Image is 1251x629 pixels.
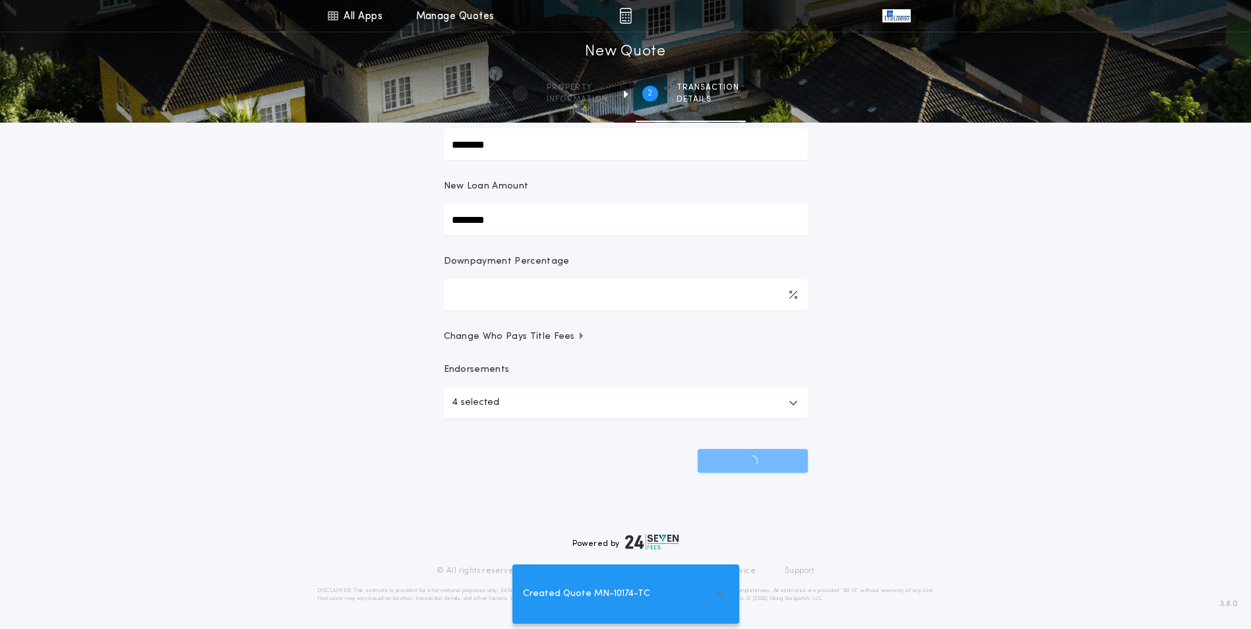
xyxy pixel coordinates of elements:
p: 4 selected [452,395,499,411]
p: Downpayment Percentage [444,255,570,268]
p: Endorsements [444,363,808,376]
img: logo [625,534,679,550]
span: information [547,94,608,105]
span: details [677,94,739,105]
img: vs-icon [882,9,910,22]
input: Downpayment Percentage [444,279,808,311]
h2: 2 [648,88,652,99]
span: Transaction [677,82,739,93]
input: New Loan Amount [444,204,808,235]
img: img [619,8,632,24]
button: 4 selected [444,387,808,419]
span: Created Quote MN-10174-TC [523,587,650,601]
span: Property [547,82,608,93]
span: Change Who Pays Title Fees [444,330,586,344]
h1: New Quote [585,42,665,63]
input: Sale Price [444,129,808,160]
p: New Loan Amount [444,180,529,193]
button: Change Who Pays Title Fees [444,330,808,344]
div: Powered by [572,534,679,550]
